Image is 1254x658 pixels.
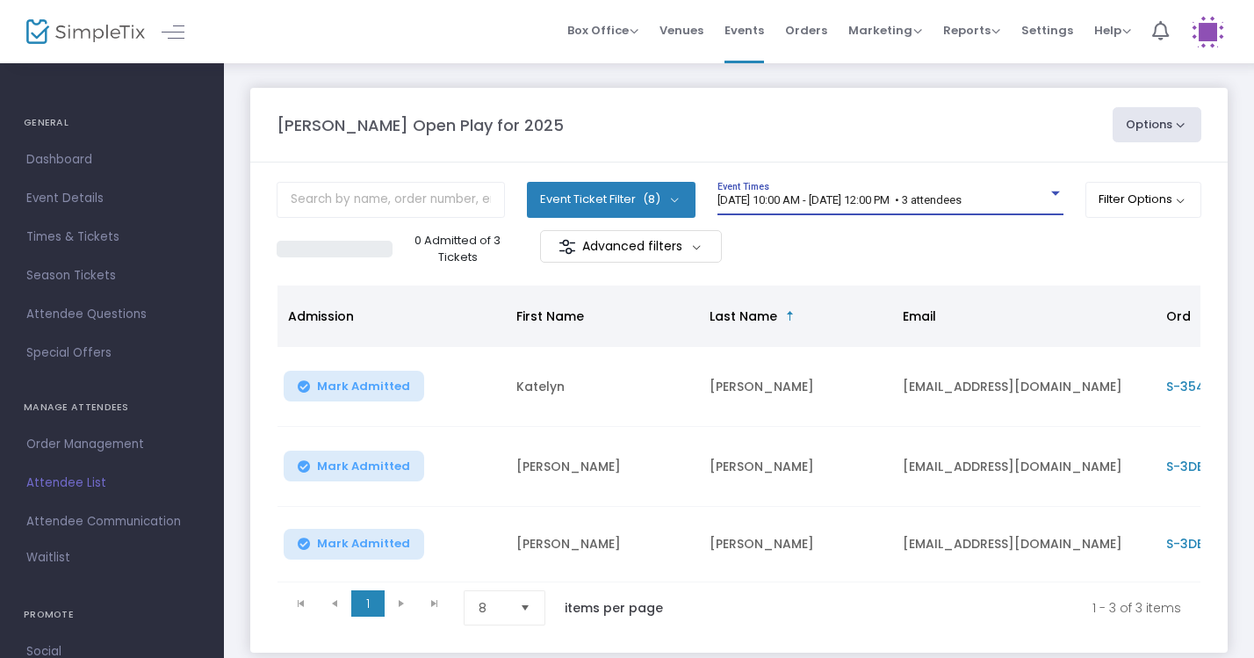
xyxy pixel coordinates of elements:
span: Settings [1021,8,1073,53]
span: Sortable [783,309,797,323]
span: Times & Tickets [26,226,198,249]
h4: PROMOTE [24,597,200,633]
span: Admission [288,307,354,325]
input: Search by name, order number, email, ip address [277,182,505,218]
button: Event Ticket Filter(8) [527,182,695,217]
h4: MANAGE ATTENDEES [24,390,200,425]
span: Mark Admitted [317,380,410,394]
button: Select [513,591,537,625]
span: Season Tickets [26,264,198,287]
span: Orders [785,8,827,53]
m-panel-title: [PERSON_NAME] Open Play for 2025 [277,113,564,137]
span: Mark Admitted [317,459,410,474]
button: Mark Admitted [284,371,424,401]
span: Reports [943,22,1000,39]
span: Dashboard [26,148,198,171]
span: First Name [516,307,584,325]
td: [EMAIL_ADDRESS][DOMAIN_NAME] [892,507,1156,582]
span: Page 1 [351,590,385,617]
td: [EMAIL_ADDRESS][DOMAIN_NAME] [892,427,1156,507]
td: [PERSON_NAME] [699,347,892,427]
span: Order ID [1166,307,1220,325]
td: [PERSON_NAME] [699,427,892,507]
td: [PERSON_NAME] [506,507,699,582]
span: Events [724,8,764,53]
div: Data table [277,286,1200,582]
span: Venues [659,8,703,53]
span: Help [1094,22,1131,39]
button: Options [1113,107,1202,142]
span: [DATE] 10:00 AM - [DATE] 12:00 PM • 3 attendees [717,193,962,206]
img: filter [559,238,576,256]
span: Order Management [26,433,198,456]
span: Event Details [26,187,198,210]
button: Mark Admitted [284,529,424,560]
span: Attendee List [26,472,198,495]
label: items per page [565,599,663,617]
span: Email [903,307,936,325]
span: Last Name [710,307,777,325]
kendo-pager-info: 1 - 3 of 3 items [700,590,1181,625]
span: Marketing [848,22,922,39]
button: Mark Admitted [284,451,424,481]
h4: GENERAL [24,105,200,141]
span: Box Office [567,22,638,39]
span: Waitlist [26,549,70,567]
button: Filter Options [1085,182,1202,217]
span: Attendee Communication [26,510,198,533]
td: [PERSON_NAME] [699,507,892,582]
span: (8) [643,192,660,206]
span: Attendee Questions [26,303,198,326]
td: [EMAIL_ADDRESS][DOMAIN_NAME] [892,347,1156,427]
span: Special Offers [26,342,198,365]
span: Mark Admitted [317,537,410,551]
td: Katelyn [506,347,699,427]
td: [PERSON_NAME] [506,427,699,507]
p: 0 Admitted of 3 Tickets [400,232,516,266]
span: 8 [479,599,506,617]
m-button: Advanced filters [540,230,722,263]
